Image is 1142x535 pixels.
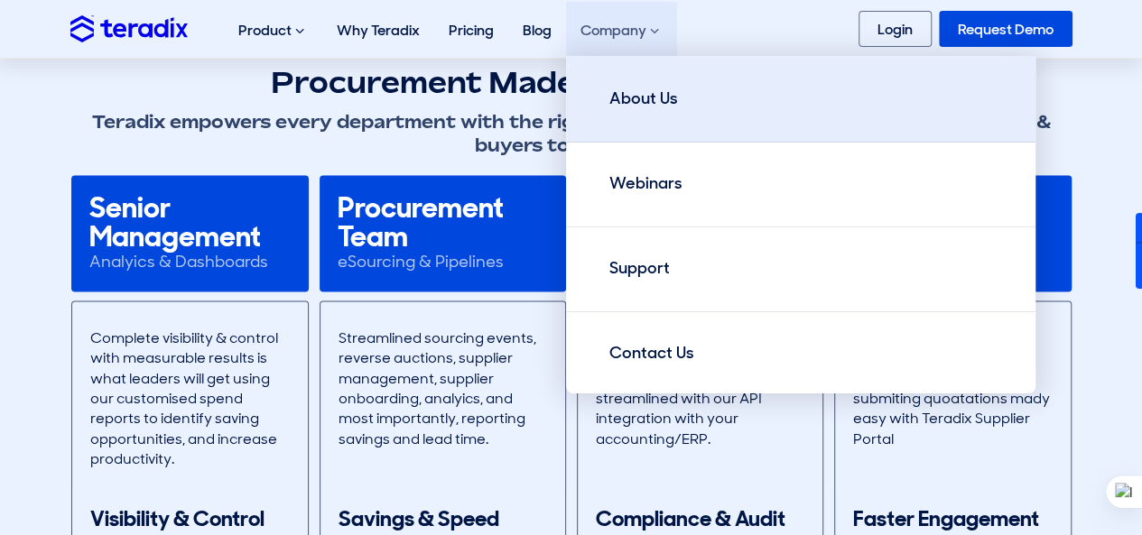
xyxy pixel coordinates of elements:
[89,193,291,251] div: Senior Management
[434,2,508,59] a: Pricing
[609,256,670,281] div: Support
[338,251,548,273] div: eSourcing & Pipelines
[70,15,188,42] img: Teradix logo
[566,56,1035,143] a: About Us
[609,87,678,111] div: About Us
[322,2,434,59] a: Why Teradix
[566,141,1035,227] a: Webinars
[90,319,290,479] li: Complete visibility & control with measurable results is what leaders will get using our customis...
[339,503,547,534] div: Savings & Speed
[609,341,694,365] div: Contact Us
[224,2,322,60] div: Product
[609,171,682,196] div: Webinars
[566,310,1035,397] a: Contact Us
[939,11,1072,47] a: Request Demo
[596,503,804,534] div: Compliance & Audit
[70,110,1072,157] h3: Teradix empowers every department with the right features – from management to requesters & buyer...
[70,62,1072,103] h2: Procurement Made Easy with Teradix!
[89,251,291,273] div: Analyics & Dashboards
[1023,416,1117,510] iframe: Chatbot
[339,319,547,458] li: Streamlined sourcing events, reverse auctions, supplier management, supplier onboarding, analyics...
[566,2,677,60] div: Company
[566,226,1035,312] a: Support
[859,11,932,47] a: Login
[90,503,290,534] div: Visibility & Control
[338,193,548,251] div: Procurement Team
[853,503,1053,534] div: Faster Engagement
[508,2,566,59] a: Blog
